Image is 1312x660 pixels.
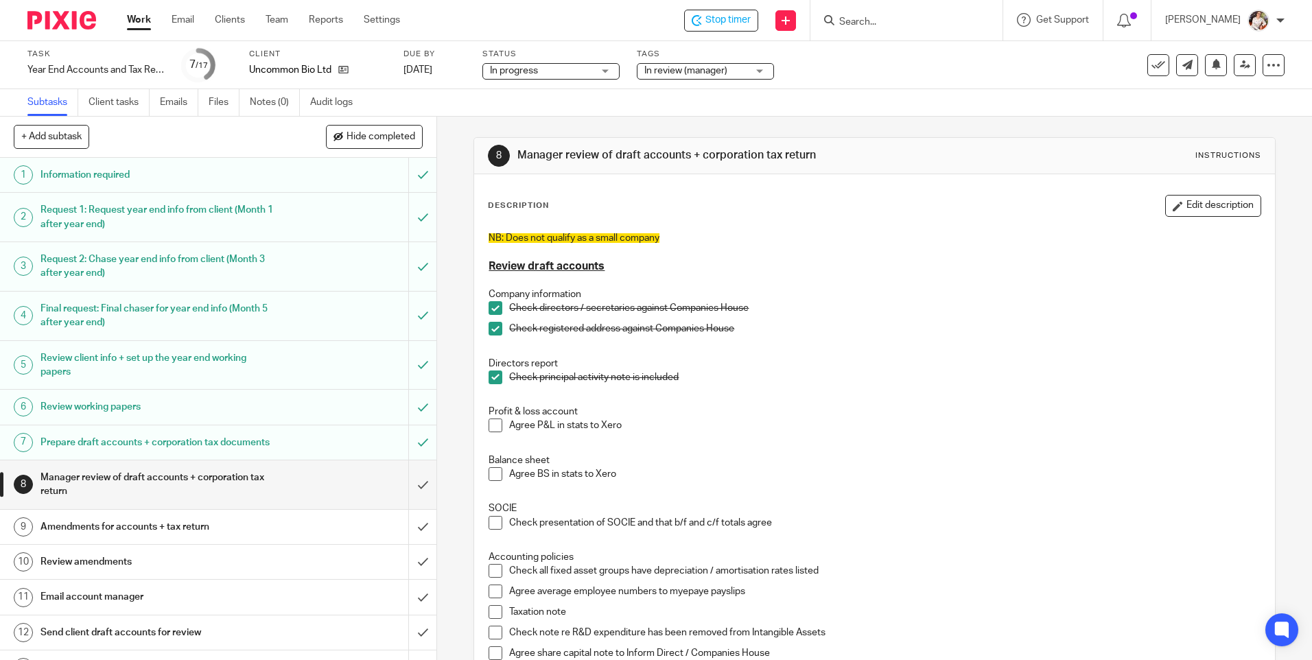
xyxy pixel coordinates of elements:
[509,605,1260,619] p: Taxation note
[310,89,363,116] a: Audit logs
[488,200,549,211] p: Description
[403,49,465,60] label: Due by
[489,233,659,243] span: NB: Does not qualify as a small company
[1247,10,1269,32] img: Kayleigh%20Henson.jpeg
[172,13,194,27] a: Email
[14,475,33,494] div: 8
[490,66,538,75] span: In progress
[517,148,904,163] h1: Manager review of draft accounts + corporation tax return
[509,322,1260,335] p: Check registered address against Companies House
[403,65,432,75] span: [DATE]
[1165,195,1261,217] button: Edit description
[266,13,288,27] a: Team
[40,552,277,572] h1: Review amendments
[40,165,277,185] h1: Information required
[14,306,33,325] div: 4
[40,517,277,537] h1: Amendments for accounts + tax return
[509,626,1260,639] p: Check note re R&D expenditure has been removed from Intangible Assets
[838,16,961,29] input: Search
[127,13,151,27] a: Work
[705,13,751,27] span: Stop timer
[14,165,33,185] div: 1
[509,301,1260,315] p: Check directors / secretaries against Companies House
[27,11,96,30] img: Pixie
[196,62,208,69] small: /17
[14,125,89,148] button: + Add subtask
[489,287,1260,301] p: Company information
[215,13,245,27] a: Clients
[89,89,150,116] a: Client tasks
[364,13,400,27] a: Settings
[509,646,1260,660] p: Agree share capital note to Inform Direct / Companies House
[509,564,1260,578] p: Check all fixed asset groups have depreciation / amortisation rates listed
[189,57,208,73] div: 7
[1195,150,1261,161] div: Instructions
[509,467,1260,481] p: Agree BS in stats to Xero
[27,49,165,60] label: Task
[40,348,277,383] h1: Review client info + set up the year end working papers
[482,49,620,60] label: Status
[489,357,1260,370] p: Directors report
[1165,13,1241,27] p: [PERSON_NAME]
[14,397,33,416] div: 6
[509,585,1260,598] p: Agree average employee numbers to myepaye payslips
[14,517,33,537] div: 9
[40,467,277,502] h1: Manager review of draft accounts + corporation tax return
[14,588,33,607] div: 11
[40,298,277,333] h1: Final request: Final chaser for year end info (Month 5 after year end)
[488,145,510,167] div: 8
[40,587,277,607] h1: Email account manager
[27,63,165,77] div: Year End Accounts and Tax Return
[14,433,33,452] div: 7
[40,397,277,417] h1: Review working papers
[489,405,1260,419] p: Profit & loss account
[644,66,727,75] span: In review (manager)
[40,249,277,284] h1: Request 2: Chase year end info from client (Month 3 after year end)
[1036,15,1089,25] span: Get Support
[684,10,758,32] div: Uncommon Bio Ltd - Year End Accounts and Tax Return
[637,49,774,60] label: Tags
[509,516,1260,530] p: Check presentation of SOCIE and that b/f and c/f totals agree
[309,13,343,27] a: Reports
[509,370,1260,384] p: Check principal activity note is included
[489,550,1260,564] p: Accounting policies
[489,261,605,272] u: Review draft accounts
[160,89,198,116] a: Emails
[40,432,277,453] h1: Prepare draft accounts + corporation tax documents
[40,200,277,235] h1: Request 1: Request year end info from client (Month 1 after year end)
[250,89,300,116] a: Notes (0)
[14,257,33,276] div: 3
[489,502,1260,515] p: SOCIE
[249,63,331,77] p: Uncommon Bio Ltd
[14,552,33,571] div: 10
[27,89,78,116] a: Subtasks
[14,623,33,642] div: 12
[40,622,277,643] h1: Send client draft accounts for review
[14,208,33,227] div: 2
[14,355,33,375] div: 5
[489,453,1260,467] p: Balance sheet
[249,49,386,60] label: Client
[209,89,239,116] a: Files
[347,132,415,143] span: Hide completed
[326,125,423,148] button: Hide completed
[509,419,1260,432] p: Agree P&L in stats to Xero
